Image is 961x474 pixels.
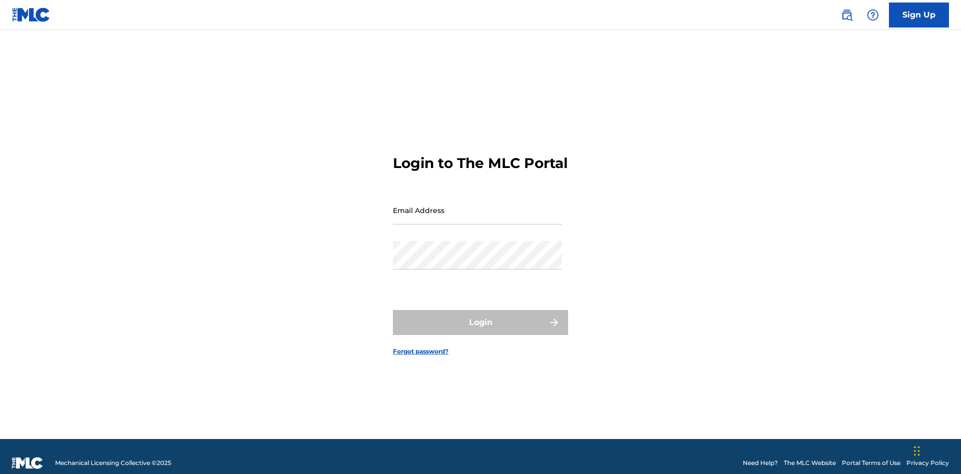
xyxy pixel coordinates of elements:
a: Need Help? [743,458,778,467]
img: MLC Logo [12,7,51,22]
a: Sign Up [889,2,949,27]
div: Drag [914,436,920,466]
a: Public Search [837,5,857,25]
a: Portal Terms of Use [842,458,900,467]
span: Mechanical Licensing Collective © 2025 [55,458,171,467]
iframe: Chat Widget [911,426,961,474]
img: help [867,9,879,21]
a: Privacy Policy [906,458,949,467]
img: logo [12,457,43,469]
a: Forgot password? [393,347,448,356]
img: search [841,9,853,21]
h3: Login to The MLC Portal [393,154,568,172]
div: Help [863,5,883,25]
a: The MLC Website [784,458,836,467]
